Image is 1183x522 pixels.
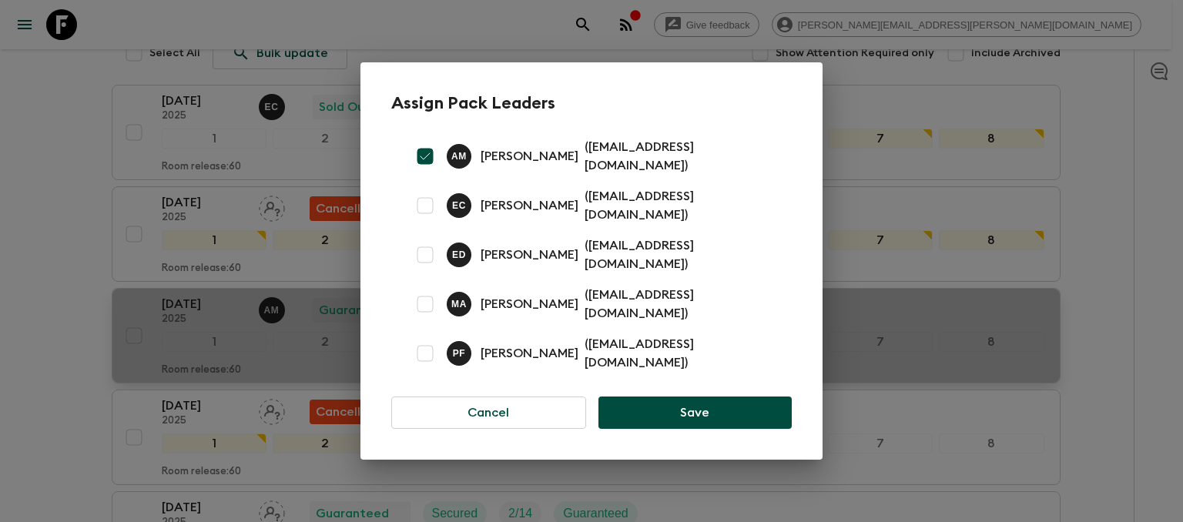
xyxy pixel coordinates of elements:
button: Cancel [391,397,586,429]
p: [PERSON_NAME] [481,196,578,215]
p: P F [453,347,466,360]
p: ( [EMAIL_ADDRESS][DOMAIN_NAME] ) [585,286,773,323]
p: [PERSON_NAME] [481,344,578,363]
p: M A [451,298,467,310]
p: ( [EMAIL_ADDRESS][DOMAIN_NAME] ) [585,335,773,372]
p: E C [452,199,466,212]
p: ( [EMAIL_ADDRESS][DOMAIN_NAME] ) [585,187,773,224]
p: ( [EMAIL_ADDRESS][DOMAIN_NAME] ) [585,138,773,175]
p: [PERSON_NAME] [481,295,578,313]
h2: Assign Pack Leaders [391,93,792,113]
p: ( [EMAIL_ADDRESS][DOMAIN_NAME] ) [585,236,773,273]
p: [PERSON_NAME] [481,246,578,264]
button: Save [598,397,792,429]
p: E D [452,249,466,261]
p: A M [451,150,467,162]
p: [PERSON_NAME] [481,147,578,166]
